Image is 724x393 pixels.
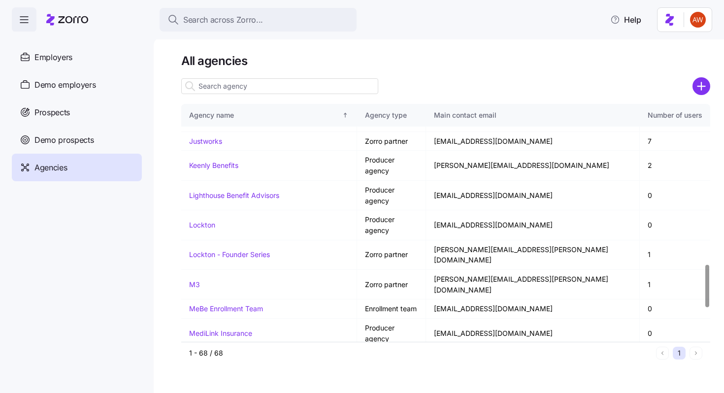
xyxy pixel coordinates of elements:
[357,319,426,348] td: Producer agency
[34,134,94,146] span: Demo prospects
[426,270,640,299] td: [PERSON_NAME][EMAIL_ADDRESS][PERSON_NAME][DOMAIN_NAME]
[426,240,640,270] td: [PERSON_NAME][EMAIL_ADDRESS][PERSON_NAME][DOMAIN_NAME]
[357,299,426,319] td: Enrollment team
[189,304,263,313] a: MeBe Enrollment Team
[189,348,652,358] div: 1 - 68 / 68
[34,51,72,64] span: Employers
[426,181,640,210] td: [EMAIL_ADDRESS][DOMAIN_NAME]
[640,181,710,210] td: 0
[189,191,279,199] a: Lighthouse Benefit Advisors
[656,347,669,360] button: Previous page
[189,250,270,259] a: Lockton - Founder Series
[426,299,640,319] td: [EMAIL_ADDRESS][DOMAIN_NAME]
[640,270,710,299] td: 1
[189,161,238,169] a: Keenly Benefits
[426,210,640,240] td: [EMAIL_ADDRESS][DOMAIN_NAME]
[692,77,710,95] svg: add icon
[357,270,426,299] td: Zorro partner
[434,110,631,121] div: Main contact email
[181,53,710,68] h1: All agencies
[640,240,710,270] td: 1
[365,110,418,121] div: Agency type
[189,329,252,337] a: MediLink Insurance
[181,78,378,94] input: Search agency
[34,162,67,174] span: Agencies
[189,221,215,229] a: Lockton
[12,71,142,98] a: Demo employers
[357,240,426,270] td: Zorro partner
[183,14,263,26] span: Search across Zorro...
[426,319,640,348] td: [EMAIL_ADDRESS][DOMAIN_NAME]
[690,347,702,360] button: Next page
[357,210,426,240] td: Producer agency
[181,104,357,127] th: Agency nameSorted ascending
[640,210,710,240] td: 0
[357,132,426,151] td: Zorro partner
[357,181,426,210] td: Producer agency
[602,10,649,30] button: Help
[12,154,142,181] a: Agencies
[34,79,96,91] span: Demo employers
[160,8,357,32] button: Search across Zorro...
[426,132,640,151] td: [EMAIL_ADDRESS][DOMAIN_NAME]
[640,132,710,151] td: 7
[189,110,340,121] div: Agency name
[342,112,349,119] div: Sorted ascending
[189,137,222,145] a: Justworks
[357,151,426,180] td: Producer agency
[690,12,706,28] img: 3c671664b44671044fa8929adf5007c6
[12,98,142,126] a: Prospects
[426,151,640,180] td: [PERSON_NAME][EMAIL_ADDRESS][DOMAIN_NAME]
[673,347,686,360] button: 1
[189,280,200,289] a: M3
[640,151,710,180] td: 2
[12,126,142,154] a: Demo prospects
[12,43,142,71] a: Employers
[640,319,710,348] td: 0
[640,299,710,319] td: 0
[610,14,641,26] span: Help
[648,110,702,121] div: Number of users
[34,106,70,119] span: Prospects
